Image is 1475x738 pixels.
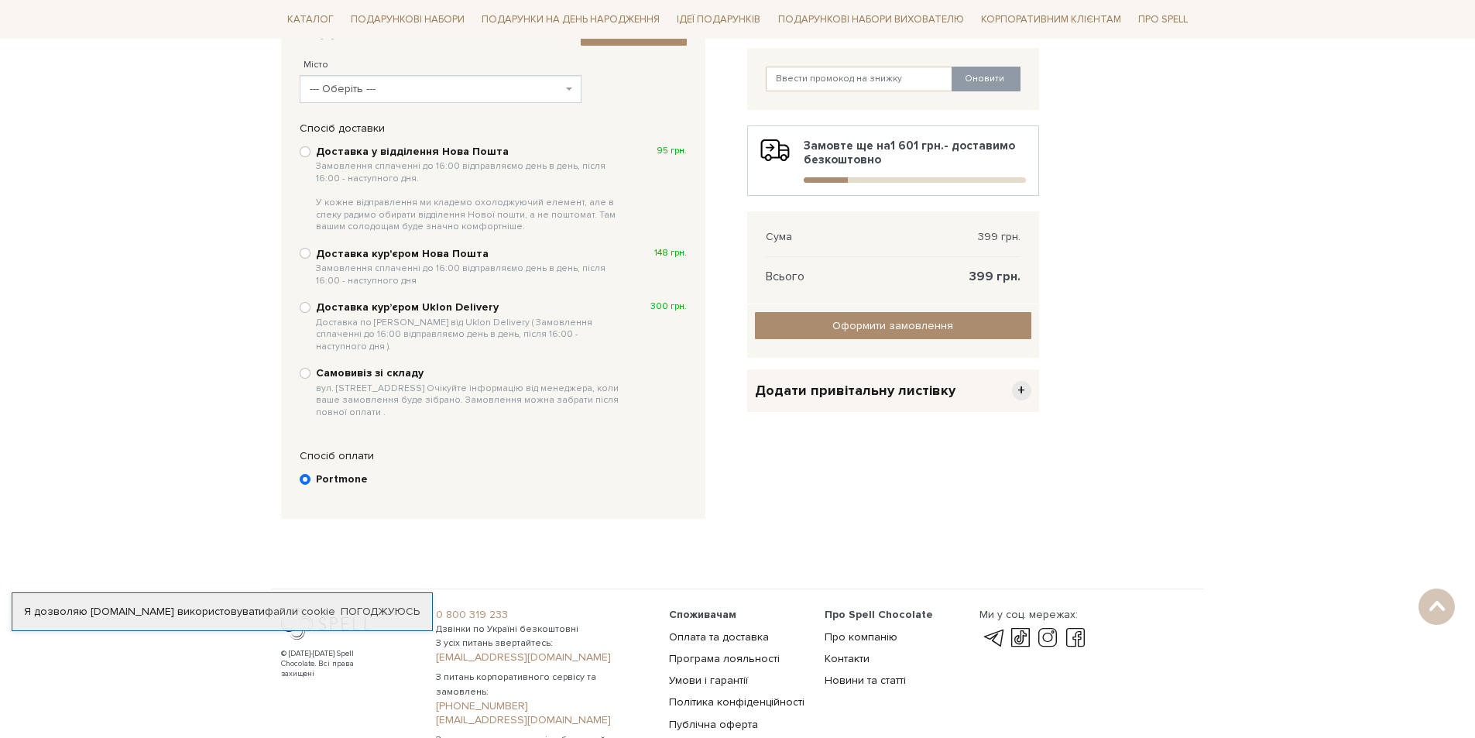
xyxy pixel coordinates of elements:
[979,629,1006,647] a: telegram
[832,319,953,332] span: Оформити замовлення
[12,605,432,619] div: Я дозволяю [DOMAIN_NAME] використовувати
[436,699,650,713] a: [PHONE_NUMBER]
[975,6,1127,33] a: Корпоративним клієнтам
[316,383,625,419] span: вул. [STREET_ADDRESS] Очікуйте інформацію від менеджера, коли ваше замовлення буде зібрано. Замов...
[316,472,368,486] b: Portmone
[436,608,650,622] a: 0 800 319 233
[292,449,695,463] div: Спосіб оплати
[316,366,625,418] b: Самовивіз зі складу
[825,674,906,687] a: Новини та статті
[436,623,650,637] span: Дзвінки по Україні безкоштовні
[669,608,736,621] span: Споживачам
[755,382,955,400] span: Додати привітальну листівку
[304,58,328,72] label: Місто
[316,300,625,352] b: Доставка курʼєром Uklon Delivery
[760,139,1026,183] div: Замовте ще на - доставимо безкоштовно
[1062,629,1089,647] a: facebook
[979,608,1088,622] div: Ми у соц. мережах:
[669,718,758,731] a: Публічна оферта
[316,160,625,233] span: Замовлення сплаченні до 16:00 відправляємо день в день, після 16:00 - наступного дня. У кожне від...
[766,269,804,283] span: Всього
[657,145,687,157] span: 95 грн.
[1007,629,1034,647] a: tik-tok
[316,247,625,287] b: Доставка кур'єром Нова Пошта
[292,122,695,136] div: Спосіб доставки
[671,8,767,32] a: Ідеї подарунків
[669,630,769,644] a: Оплата та доставка
[436,637,650,650] span: З усіх питань звертайтесь:
[766,67,953,91] input: Ввести промокод на знижку
[436,650,650,664] a: [EMAIL_ADDRESS][DOMAIN_NAME]
[669,695,804,709] a: Політика конфіденційності
[1012,381,1031,400] span: +
[825,652,870,665] a: Контакти
[772,6,970,33] a: Подарункові набори вихователю
[952,67,1020,91] button: Оновити
[316,263,625,287] span: Замовлення сплаченні до 16:00 відправляємо день в день, після 16:00 - наступного дня
[825,608,933,621] span: Про Spell Chocolate
[766,230,792,244] span: Сума
[310,81,563,97] span: --- Оберіть ---
[436,713,650,727] a: [EMAIL_ADDRESS][DOMAIN_NAME]
[281,649,386,679] div: © [DATE]-[DATE] Spell Chocolate. Всі права захищені
[281,8,340,32] a: Каталог
[316,317,625,353] span: Доставка по [PERSON_NAME] від Uklon Delivery ( Замовлення сплаченні до 16:00 відправляємо день в ...
[978,230,1020,244] span: 399 грн.
[969,269,1020,283] span: 399 грн.
[669,652,780,665] a: Програма лояльності
[669,674,748,687] a: Умови і гарантії
[341,605,420,619] a: Погоджуюсь
[475,8,666,32] a: Подарунки на День народження
[300,75,582,103] span: --- Оберіть ---
[650,300,687,313] span: 300 грн.
[316,145,625,233] b: Доставка у відділення Нова Пошта
[1132,8,1194,32] a: Про Spell
[345,8,471,32] a: Подарункові набори
[890,139,944,153] b: 1 601 грн.
[654,247,687,259] span: 148 грн.
[436,671,650,699] span: З питань корпоративного сервісу та замовлень:
[1034,629,1061,647] a: instagram
[265,605,335,618] a: файли cookie
[825,630,897,644] a: Про компанію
